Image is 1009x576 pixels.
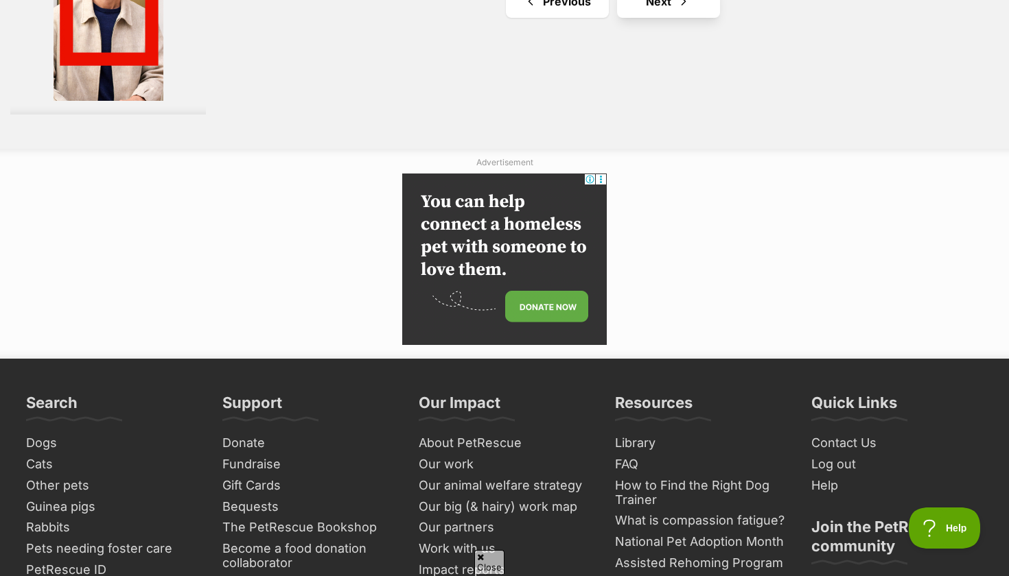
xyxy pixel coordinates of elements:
[610,454,792,475] a: FAQ
[806,475,988,496] a: Help
[222,393,282,420] h3: Support
[610,433,792,454] a: Library
[610,553,792,574] a: Assisted Rehoming Program
[811,517,983,564] h3: Join the PetRescue community
[610,531,792,553] a: National Pet Adoption Month
[217,475,399,496] a: Gift Cards
[217,496,399,518] a: Bequests
[909,507,982,549] iframe: Help Scout Beacon - Open
[217,517,399,538] a: The PetRescue Bookshop
[21,475,203,496] a: Other pets
[26,393,78,420] h3: Search
[217,454,399,475] a: Fundraise
[474,550,505,574] span: Close
[413,538,596,560] a: Work with us
[21,433,203,454] a: Dogs
[21,517,203,538] a: Rabbits
[413,475,596,496] a: Our animal welfare strategy
[615,393,693,420] h3: Resources
[419,393,500,420] h3: Our Impact
[413,496,596,518] a: Our big (& hairy) work map
[217,433,399,454] a: Donate
[217,538,399,573] a: Become a food donation collaborator
[413,433,596,454] a: About PetRescue
[610,510,792,531] a: What is compassion fatigue?
[402,173,607,345] iframe: Advertisement
[610,475,792,510] a: How to Find the Right Dog Trainer
[413,517,596,538] a: Our partners
[21,454,203,475] a: Cats
[413,454,596,475] a: Our work
[806,433,988,454] a: Contact Us
[21,538,203,560] a: Pets needing foster care
[21,496,203,518] a: Guinea pigs
[811,393,897,420] h3: Quick Links
[1,1,12,12] img: consumer-privacy-logo.png
[806,454,988,475] a: Log out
